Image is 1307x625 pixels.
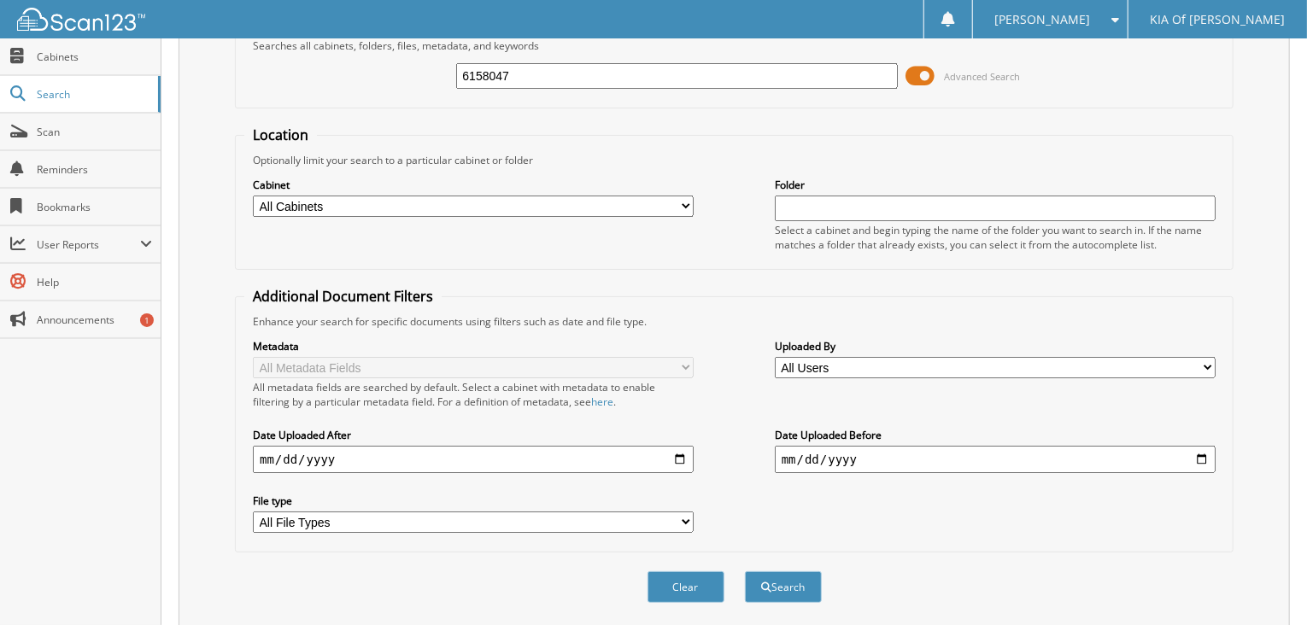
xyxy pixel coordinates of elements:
[775,178,1216,192] label: Folder
[253,178,694,192] label: Cabinet
[244,38,1224,53] div: Searches all cabinets, folders, files, metadata, and keywords
[253,380,694,409] div: All metadata fields are searched by default. Select a cabinet with metadata to enable filtering b...
[37,162,152,177] span: Reminders
[253,428,694,442] label: Date Uploaded After
[244,153,1224,167] div: Optionally limit your search to a particular cabinet or folder
[1151,15,1286,25] span: KIA Of [PERSON_NAME]
[37,275,152,289] span: Help
[775,446,1216,473] input: end
[244,287,442,306] legend: Additional Document Filters
[244,314,1224,329] div: Enhance your search for specific documents using filters such as date and file type.
[17,8,145,31] img: scan123-logo-white.svg
[945,70,1021,83] span: Advanced Search
[775,339,1216,353] label: Uploaded By
[253,446,694,473] input: start
[775,223,1216,252] div: Select a cabinet and begin typing the name of the folder you want to search in. If the name match...
[37,87,149,102] span: Search
[253,494,694,508] label: File type
[775,428,1216,442] label: Date Uploaded Before
[253,339,694,353] label: Metadata
[591,394,613,409] a: here
[140,313,154,327] div: 1
[994,15,1090,25] span: [PERSON_NAME]
[37,50,152,64] span: Cabinets
[648,571,724,603] button: Clear
[37,200,152,214] span: Bookmarks
[745,571,822,603] button: Search
[37,312,152,327] span: Announcements
[37,237,140,252] span: User Reports
[37,125,152,139] span: Scan
[244,126,317,144] legend: Location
